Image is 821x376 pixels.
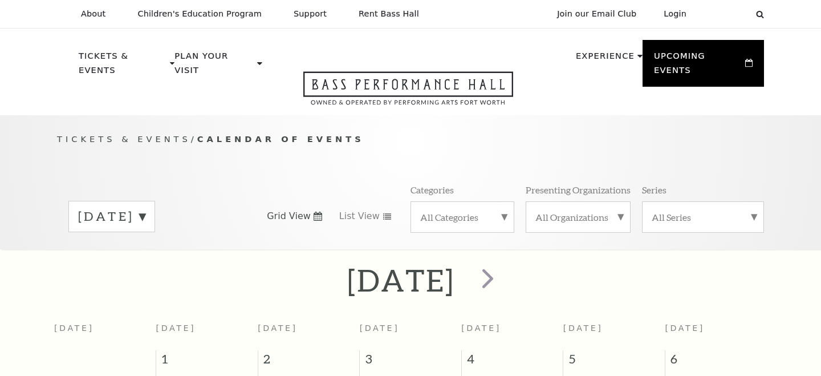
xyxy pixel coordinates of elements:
[576,49,635,70] p: Experience
[174,49,254,84] p: Plan Your Visit
[78,208,145,225] label: [DATE]
[339,210,380,223] span: List View
[294,9,327,19] p: Support
[665,350,767,373] span: 6
[360,324,400,333] span: [DATE]
[137,9,262,19] p: Children's Education Program
[359,9,419,19] p: Rent Bass Hall
[652,211,754,223] label: All Series
[57,132,764,147] p: /
[267,210,311,223] span: Grid View
[466,260,507,301] button: next
[347,262,455,298] h2: [DATE]
[258,324,298,333] span: [DATE]
[197,134,364,144] span: Calendar of Events
[563,324,603,333] span: [DATE]
[258,350,360,373] span: 2
[420,211,505,223] label: All Categories
[654,49,742,84] p: Upcoming Events
[156,324,196,333] span: [DATE]
[462,350,563,373] span: 4
[535,211,621,223] label: All Organizations
[156,350,258,373] span: 1
[57,134,191,144] span: Tickets & Events
[665,324,705,333] span: [DATE]
[410,184,454,196] p: Categories
[360,350,461,373] span: 3
[705,9,745,19] select: Select:
[461,324,501,333] span: [DATE]
[81,9,105,19] p: About
[79,49,167,84] p: Tickets & Events
[526,184,631,196] p: Presenting Organizations
[642,184,666,196] p: Series
[563,350,665,373] span: 5
[54,317,156,350] th: [DATE]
